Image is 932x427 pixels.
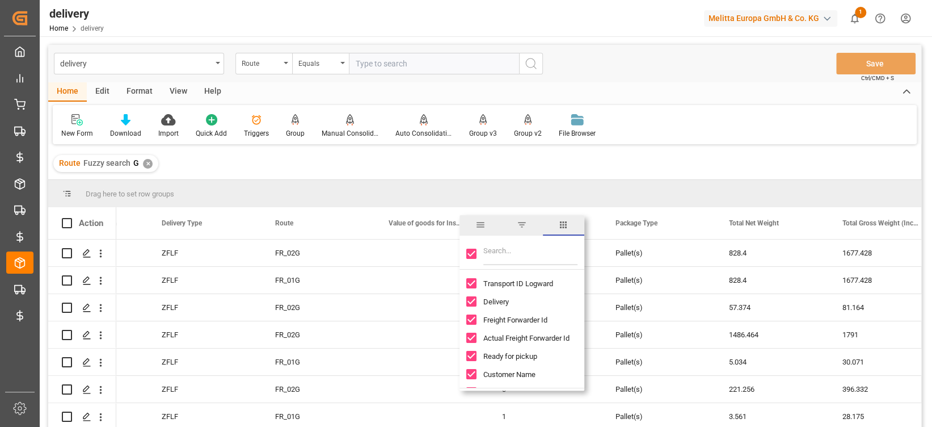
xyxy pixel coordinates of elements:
[483,316,547,324] span: Freight Forwarder Id
[704,7,842,29] button: Melitta Europa GmbH & Co. KG
[262,294,375,321] div: FR_02G
[466,292,591,311] div: Delivery column toggle visibility (visible)
[836,53,916,74] button: Save
[148,321,262,348] div: ZFLF
[715,294,829,321] div: 57.374
[48,321,116,349] div: Press SPACE to select this row.
[244,128,269,139] div: Triggers
[118,82,161,102] div: Format
[867,6,893,31] button: Help Center
[60,56,212,70] div: delivery
[262,349,375,375] div: FR_01G
[48,240,116,267] div: Press SPACE to select this row.
[49,5,104,22] div: delivery
[519,53,543,74] button: search button
[459,215,501,236] span: general
[349,53,519,74] input: Type to search
[466,329,591,347] div: Actual Freight Forwarder Id column toggle visibility (visible)
[602,321,715,348] div: Pallet(s)
[715,349,829,375] div: 5.034
[483,279,553,288] span: Transport ID Logward
[49,24,68,32] a: Home
[855,7,866,18] span: 1
[262,376,375,403] div: FR_02G
[469,128,497,139] div: Group v3
[466,347,591,365] div: Ready for pickup column toggle visibility (visible)
[161,82,196,102] div: View
[158,128,179,139] div: Import
[715,376,829,403] div: 221.256
[602,240,715,266] div: Pallet(s)
[729,219,779,227] span: Total Net Weight
[602,349,715,375] div: Pallet(s)
[275,219,293,227] span: Route
[196,82,230,102] div: Help
[48,294,116,321] div: Press SPACE to select this row.
[48,349,116,376] div: Press SPACE to select this row.
[83,158,130,168] span: Fuzzy search
[466,311,591,329] div: Freight Forwarder Id column toggle visibility (visible)
[61,128,93,139] div: New Form
[483,370,535,379] span: Customer Name
[48,82,87,102] div: Home
[79,218,103,228] div: Action
[242,56,280,69] div: Route
[715,321,829,348] div: 1486.464
[286,128,305,139] div: Group
[483,352,537,361] span: Ready for pickup
[86,190,174,198] span: Drag here to set row groups
[466,365,591,383] div: Customer Name column toggle visibility (visible)
[501,215,542,236] span: filter
[483,298,509,306] span: Delivery
[262,267,375,294] div: FR_01G
[559,128,596,139] div: File Browser
[148,240,262,266] div: ZFLF
[262,321,375,348] div: FR_02G
[148,349,262,375] div: ZFLF
[389,219,465,227] span: Value of goods for Insurance
[87,82,118,102] div: Edit
[48,376,116,403] div: Press SPACE to select this row.
[110,128,141,139] div: Download
[483,334,570,342] span: Actual Freight Forwarder Id
[148,376,262,403] div: ZFLF
[196,128,227,139] div: Quick Add
[842,6,867,31] button: show 1 new notifications
[543,215,584,236] span: columns
[148,267,262,294] div: ZFLF
[162,219,202,227] span: Delivery Type
[292,53,349,74] button: open menu
[235,53,292,74] button: open menu
[861,74,894,82] span: Ctrl/CMD + S
[148,294,262,321] div: ZFLF
[483,242,577,265] input: Filter Columns Input
[514,128,542,139] div: Group v2
[59,158,81,168] span: Route
[133,158,139,168] span: G
[395,128,452,139] div: Auto Consolidation
[262,240,375,266] div: FR_02G
[715,267,829,294] div: 828.4
[466,274,591,292] div: Transport ID Logward column toggle visibility (visible)
[842,219,918,227] span: Total Gross Weight (Including Pallets' Weight)
[48,267,116,294] div: Press SPACE to select this row.
[54,53,224,74] button: open menu
[298,56,337,69] div: Equals
[602,267,715,294] div: Pallet(s)
[602,376,715,403] div: Pallet(s)
[715,240,829,266] div: 828.4
[466,383,591,401] div: Order Created Date column toggle visibility (visible)
[615,219,657,227] span: Package Type
[704,10,837,27] div: Melitta Europa GmbH & Co. KG
[602,294,715,321] div: Pallet(s)
[322,128,378,139] div: Manual Consolidation
[143,159,153,169] div: ✕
